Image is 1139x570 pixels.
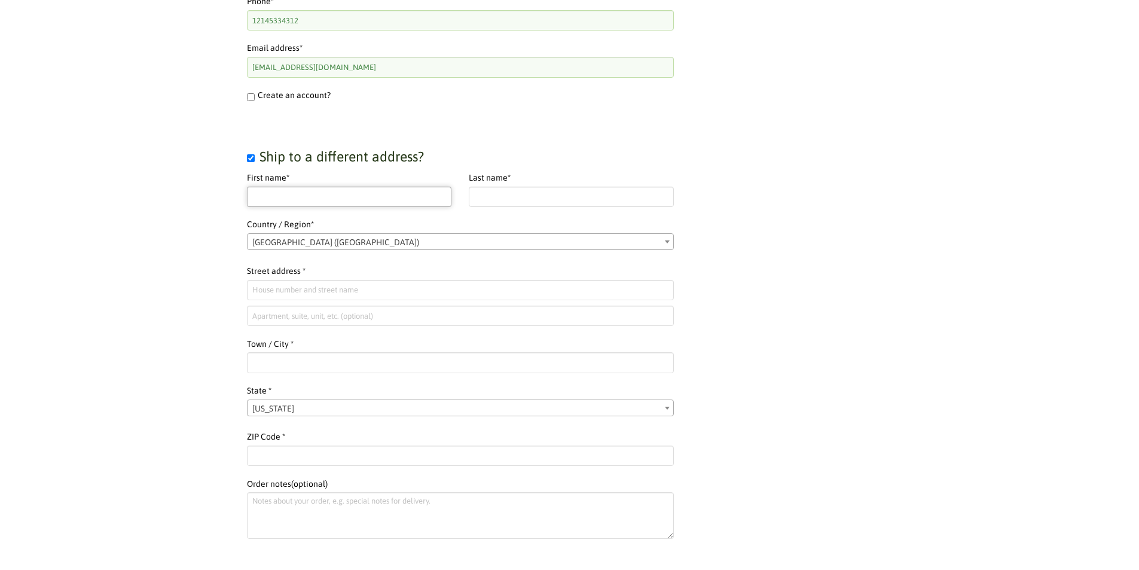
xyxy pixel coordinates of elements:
span: (optional) [291,479,328,489]
span: Country / Region [247,233,674,250]
input: Apartment, suite, unit, etc. (optional) [247,306,674,326]
label: Last name [469,171,674,185]
label: Street address [247,264,674,279]
span: United States (US) [248,234,673,251]
input: Ship to a different address? [247,154,255,162]
label: ZIP Code [247,430,674,444]
label: Town / City [247,337,674,352]
span: State [247,400,674,416]
label: First name [247,171,452,185]
label: State [247,384,674,398]
input: House number and street name [247,280,674,300]
span: Create an account? [258,90,331,100]
span: Illinois [248,400,673,417]
input: Create an account? [247,93,255,101]
label: Order notes [247,477,674,492]
label: Country / Region [247,171,674,232]
label: Email address [247,41,674,56]
span: Ship to a different address? [259,149,424,164]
